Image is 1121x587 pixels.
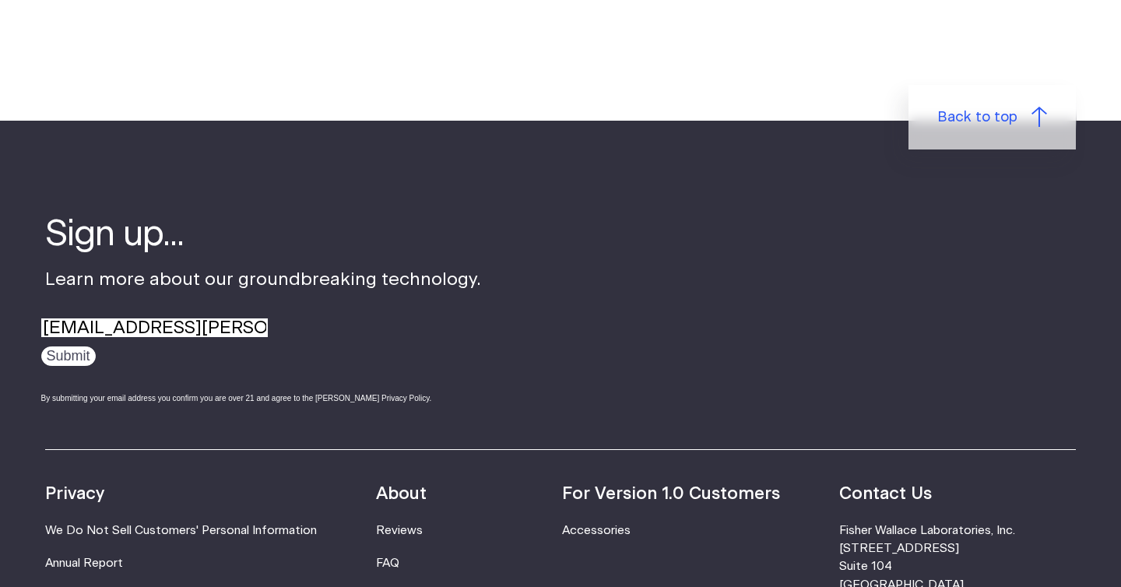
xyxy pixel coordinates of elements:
[45,211,481,259] h4: Sign up...
[376,485,427,502] strong: About
[376,525,423,536] a: Reviews
[45,525,317,536] a: We Do Not Sell Customers' Personal Information
[937,107,1017,128] span: Back to top
[908,85,1077,150] a: Back to top
[376,557,399,569] a: FAQ
[562,525,631,536] a: Accessories
[839,485,932,502] strong: Contact Us
[41,392,481,404] div: By submitting your email address you confirm you are over 21 and agree to the [PERSON_NAME] Priva...
[45,211,481,419] div: Learn more about our groundbreaking technology.
[45,485,104,502] strong: Privacy
[41,346,96,366] input: Submit
[562,485,780,502] strong: For Version 1.0 Customers
[45,557,123,569] a: Annual Report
